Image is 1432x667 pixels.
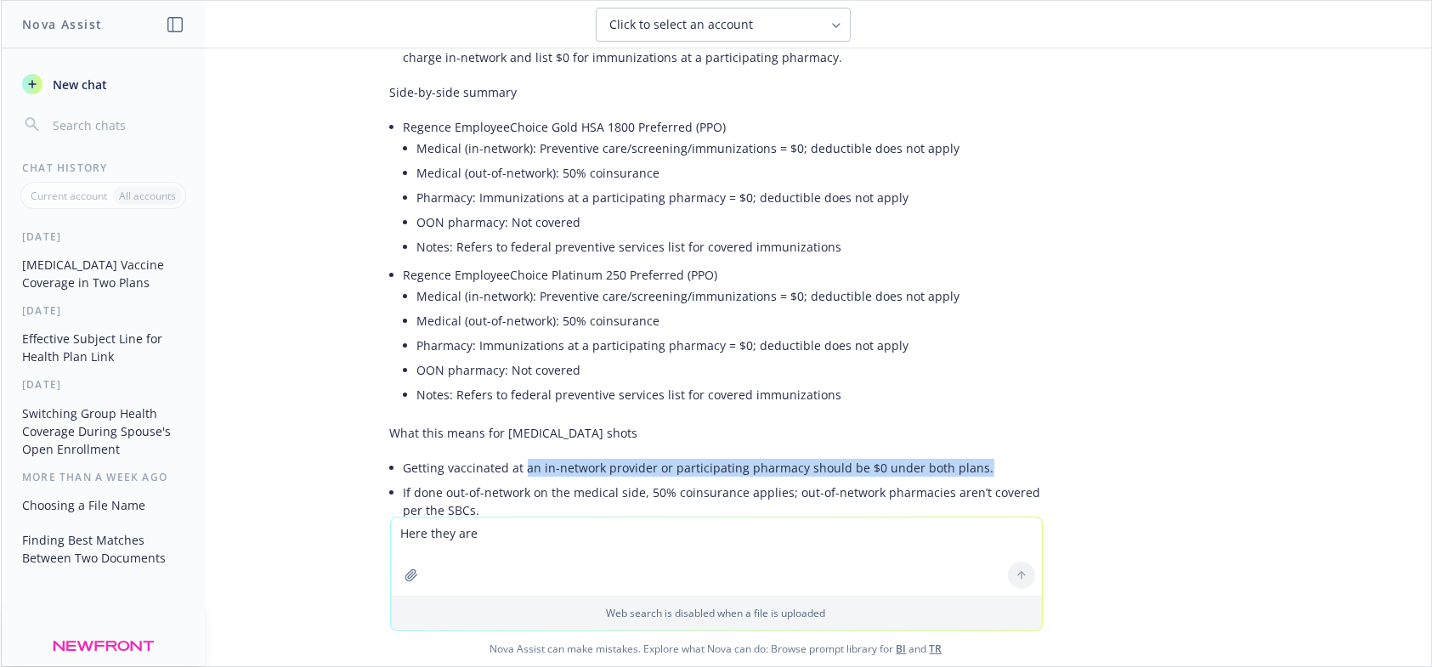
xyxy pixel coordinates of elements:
p: All accounts [119,189,176,203]
a: BI [897,642,907,656]
p: Regence EmployeeChoice Platinum 250 Preferred (PPO) [404,266,1043,284]
li: OON pharmacy: Not covered [417,210,1043,235]
li: Notes: Refers to federal preventive services list for covered immunizations [417,382,1043,407]
li: Pharmacy: Immunizations at a participating pharmacy = $0; deductible does not apply [417,333,1043,358]
div: [DATE] [2,229,205,244]
button: Effective Subject Line for Health Plan Link [15,325,191,370]
p: Regence EmployeeChoice Gold HSA 1800 Preferred (PPO) [404,118,1043,136]
p: Web search is disabled when a file is uploaded [401,606,1032,620]
button: Click to select an account [596,8,851,42]
span: Nova Assist can make mistakes. Explore what Nova can do: Browse prompt library for and [8,631,1424,666]
li: Notes: Refers to federal preventive services list for covered immunizations [417,235,1043,259]
button: New chat [15,69,191,99]
a: TR [930,642,942,656]
p: Side-by-side summary [390,83,1043,101]
li: OON pharmacy: Not covered [417,358,1043,382]
button: Switching Group Health Coverage During Spouse's Open Enrollment [15,399,191,463]
li: Medical (in-network): Preventive care/screening/immunizations = $0; deductible does not apply [417,136,1043,161]
input: Search chats [49,113,184,137]
div: Chat History [2,161,205,175]
div: [DATE] [2,303,205,318]
li: If done out-of-network on the medical side, 50% coinsurance applies; out-of-network pharmacies ar... [404,480,1043,523]
div: [DATE] [2,377,205,392]
li: Medical (out-of-network): 50% coinsurance [417,161,1043,185]
span: Click to select an account [610,16,754,33]
span: New chat [49,76,107,93]
li: Getting vaccinated at an in-network provider or participating pharmacy should be $0 under both pl... [404,455,1043,480]
div: More than a week ago [2,470,205,484]
h1: Nova Assist [22,15,102,33]
li: Pharmacy: Immunizations at a participating pharmacy = $0; deductible does not apply [417,185,1043,210]
button: [MEDICAL_DATA] Vaccine Coverage in Two Plans [15,251,191,297]
li: Medical (in-network): Preventive care/screening/immunizations = $0; deductible does not apply [417,284,1043,308]
p: Current account [31,189,107,203]
button: Finding Best Matches Between Two Documents [15,526,191,572]
li: Medical (out-of-network): 50% coinsurance [417,308,1043,333]
button: Choosing a File Name [15,491,191,519]
p: What this means for [MEDICAL_DATA] shots [390,424,1043,442]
